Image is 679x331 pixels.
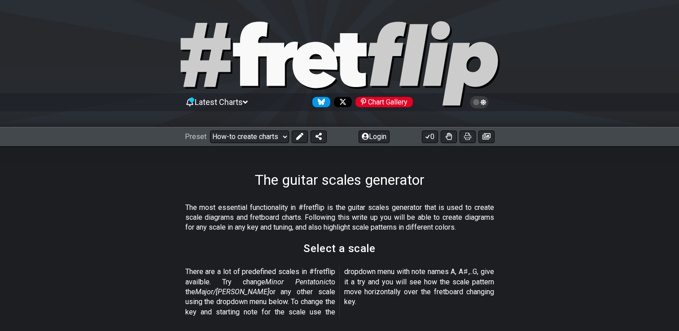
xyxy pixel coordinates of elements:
[355,97,413,107] div: Chart Gallery
[441,131,457,143] button: Toggle Dexterity for all fretkits
[311,131,327,143] button: Share Preset
[422,131,438,143] button: 0
[303,244,375,253] h2: Select a scale
[352,97,413,107] a: #fretflip at Pinterest
[185,132,206,141] span: Preset
[460,131,476,143] button: Print
[478,131,495,143] button: Create image
[185,267,494,317] p: There are a lot of predefined scales in #fretflip availble. Try change to the or any other scale ...
[185,203,494,233] p: The most essential functionality in #fretflip is the guitar scales generator that is used to crea...
[265,278,329,286] em: Minor Pentatonic
[195,287,269,296] em: Major/[PERSON_NAME]
[292,131,308,143] button: Edit Preset
[195,97,243,107] span: Latest Charts
[359,131,390,143] button: Login
[474,98,485,106] span: Toggle light / dark theme
[330,97,352,107] a: Follow #fretflip at X
[309,97,330,107] a: Follow #fretflip at Bluesky
[255,171,425,188] h1: The guitar scales generator
[210,131,289,143] select: Preset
